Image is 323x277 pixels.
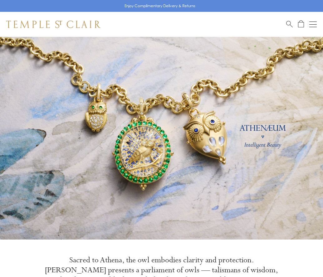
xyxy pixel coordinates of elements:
a: Search [286,20,293,28]
a: Open Shopping Bag [298,20,304,28]
button: Open navigation [309,21,317,28]
p: Enjoy Complimentary Delivery & Returns [125,3,195,9]
img: Temple St. Clair [6,21,100,28]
